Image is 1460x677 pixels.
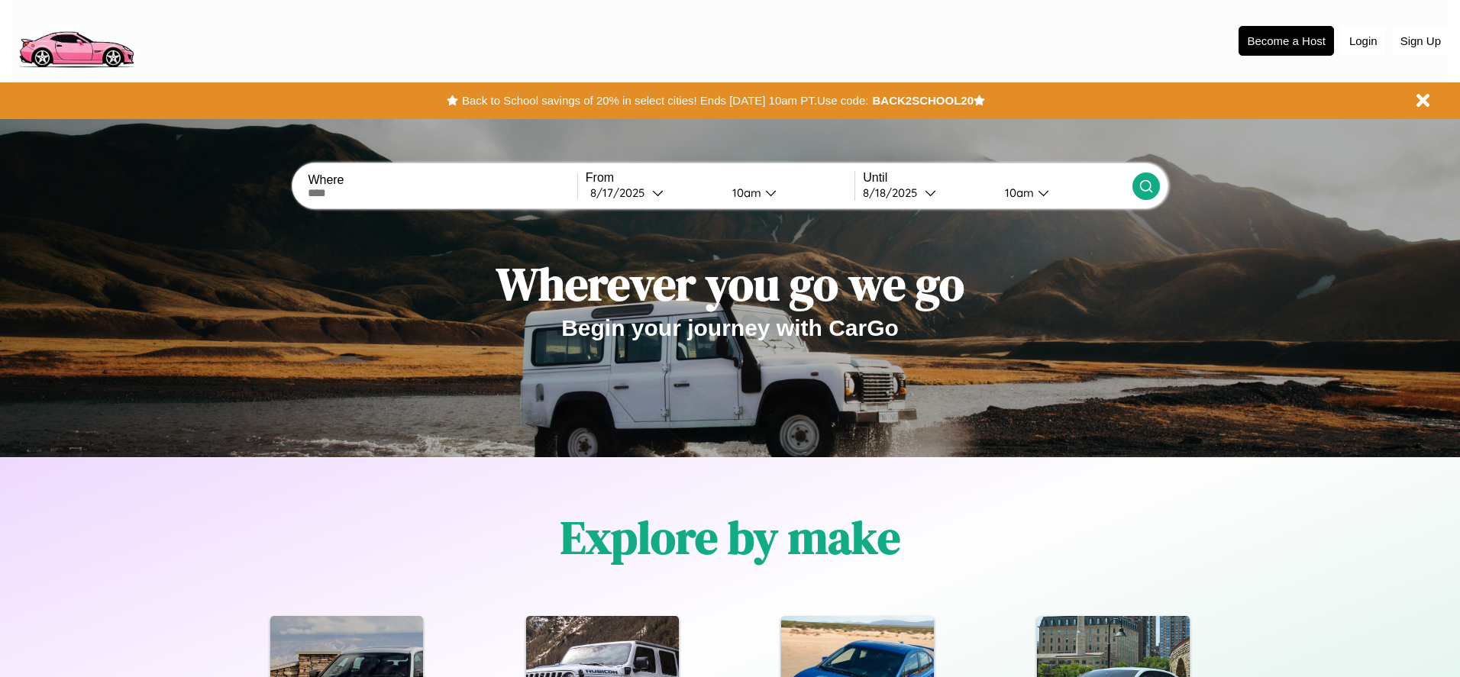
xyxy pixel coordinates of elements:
button: Login [1342,27,1385,55]
h1: Explore by make [560,506,900,569]
button: Sign Up [1393,27,1449,55]
img: logo [11,8,141,72]
div: 10am [725,185,765,200]
label: Where [308,173,577,187]
div: 8 / 17 / 2025 [590,185,652,200]
div: 8 / 18 / 2025 [863,185,925,200]
label: From [586,171,854,185]
button: 10am [720,185,854,201]
b: BACK2SCHOOL20 [872,94,974,107]
label: Until [863,171,1132,185]
button: Back to School savings of 20% in select cities! Ends [DATE] 10am PT.Use code: [458,90,872,111]
button: 8/17/2025 [586,185,720,201]
div: 10am [997,185,1038,200]
button: Become a Host [1239,26,1334,56]
button: 10am [993,185,1132,201]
